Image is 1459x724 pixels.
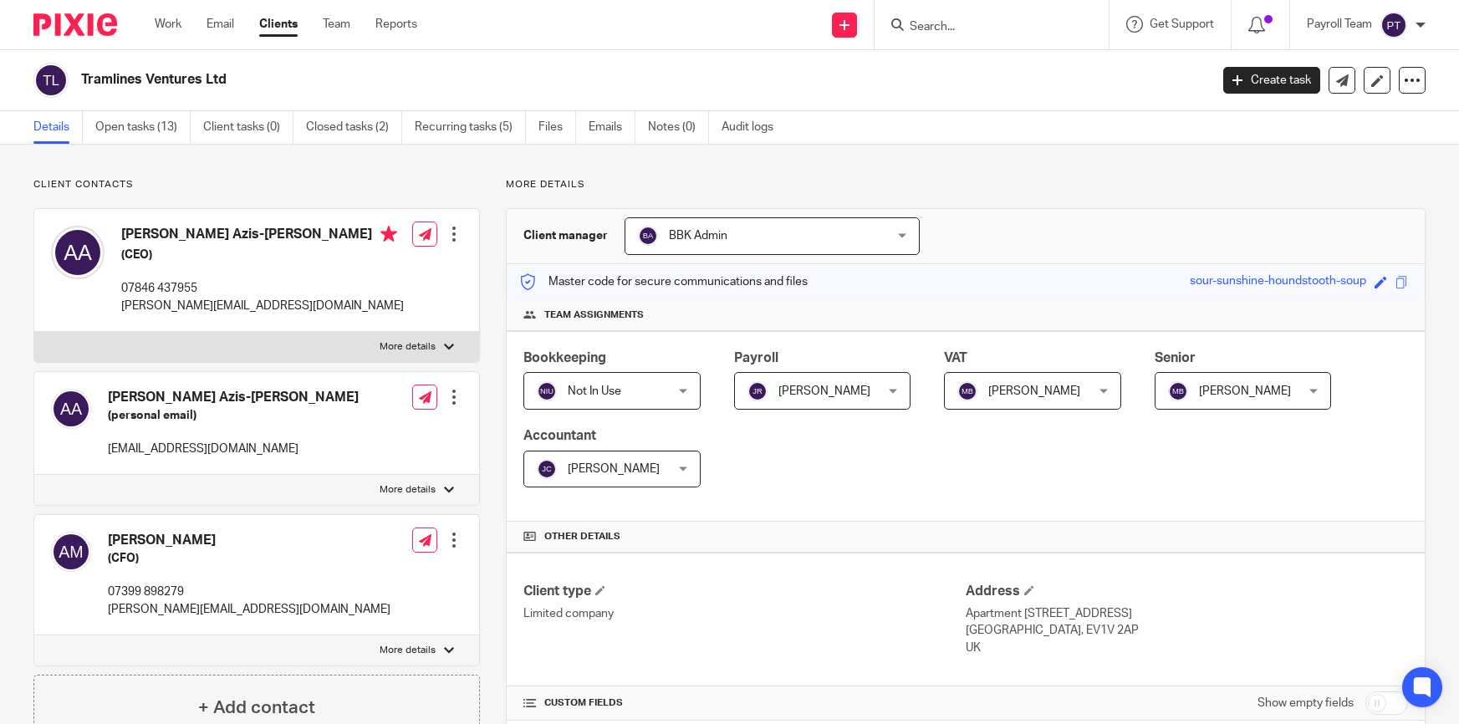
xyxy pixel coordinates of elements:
img: svg%3E [1380,12,1407,38]
a: Team [323,16,350,33]
a: Create task [1223,67,1320,94]
span: [PERSON_NAME] [568,463,660,475]
a: Audit logs [722,111,786,144]
img: svg%3E [957,381,977,401]
span: Get Support [1150,18,1214,30]
h4: Address [966,583,1408,600]
a: Clients [259,16,298,33]
p: [PERSON_NAME][EMAIL_ADDRESS][DOMAIN_NAME] [108,601,390,618]
p: 07399 898279 [108,584,390,600]
img: svg%3E [747,381,768,401]
span: Payroll [734,351,778,365]
span: Bookkeeping [523,351,606,365]
a: Notes (0) [648,111,709,144]
p: [PERSON_NAME][EMAIL_ADDRESS][DOMAIN_NAME] [121,298,404,314]
img: svg%3E [537,381,557,401]
img: Pixie [33,13,117,36]
span: BBK Admin [669,230,727,242]
input: Search [908,20,1059,35]
span: [PERSON_NAME] [778,385,870,397]
h4: Client type [523,583,966,600]
a: Reports [375,16,417,33]
a: Open tasks (13) [95,111,191,144]
h5: (personal email) [108,407,359,424]
a: Emails [589,111,635,144]
span: Team assignments [544,308,644,322]
img: svg%3E [51,389,91,429]
p: 07846 437955 [121,280,404,297]
img: svg%3E [537,459,557,479]
img: svg%3E [51,226,105,279]
a: Recurring tasks (5) [415,111,526,144]
p: Limited company [523,605,966,622]
a: Email [207,16,234,33]
span: [PERSON_NAME] [988,385,1080,397]
p: More details [506,178,1426,191]
p: [GEOGRAPHIC_DATA], EV1V 2AP [966,622,1408,639]
span: Not In Use [568,385,621,397]
a: Files [538,111,576,144]
div: sour-sunshine-houndstooth-soup [1190,273,1366,292]
span: VAT [944,351,967,365]
p: More details [380,340,436,354]
span: [PERSON_NAME] [1199,385,1291,397]
h5: (CEO) [121,247,404,263]
p: Master code for secure communications and files [519,273,808,290]
h5: (CFO) [108,550,390,567]
h4: [PERSON_NAME] Azis-[PERSON_NAME] [121,226,404,247]
h2: Tramlines Ventures Ltd [81,71,975,89]
img: svg%3E [33,63,69,98]
p: Client contacts [33,178,480,191]
p: Payroll Team [1307,16,1372,33]
h4: + Add contact [198,695,315,721]
h4: CUSTOM FIELDS [523,696,966,710]
a: Client tasks (0) [203,111,293,144]
i: Primary [380,226,397,242]
img: svg%3E [51,532,91,572]
img: svg%3E [638,226,658,246]
h4: [PERSON_NAME] Azis-[PERSON_NAME] [108,389,359,406]
span: Other details [544,530,620,543]
a: Work [155,16,181,33]
h4: [PERSON_NAME] [108,532,390,549]
a: Details [33,111,83,144]
a: Closed tasks (2) [306,111,402,144]
p: More details [380,483,436,497]
span: Senior [1155,351,1196,365]
p: UK [966,640,1408,656]
p: Apartment [STREET_ADDRESS] [966,605,1408,622]
p: More details [380,644,436,657]
label: Show empty fields [1257,695,1354,711]
h3: Client manager [523,227,608,244]
span: Accountant [523,429,596,442]
img: svg%3E [1168,381,1188,401]
p: [EMAIL_ADDRESS][DOMAIN_NAME] [108,441,359,457]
